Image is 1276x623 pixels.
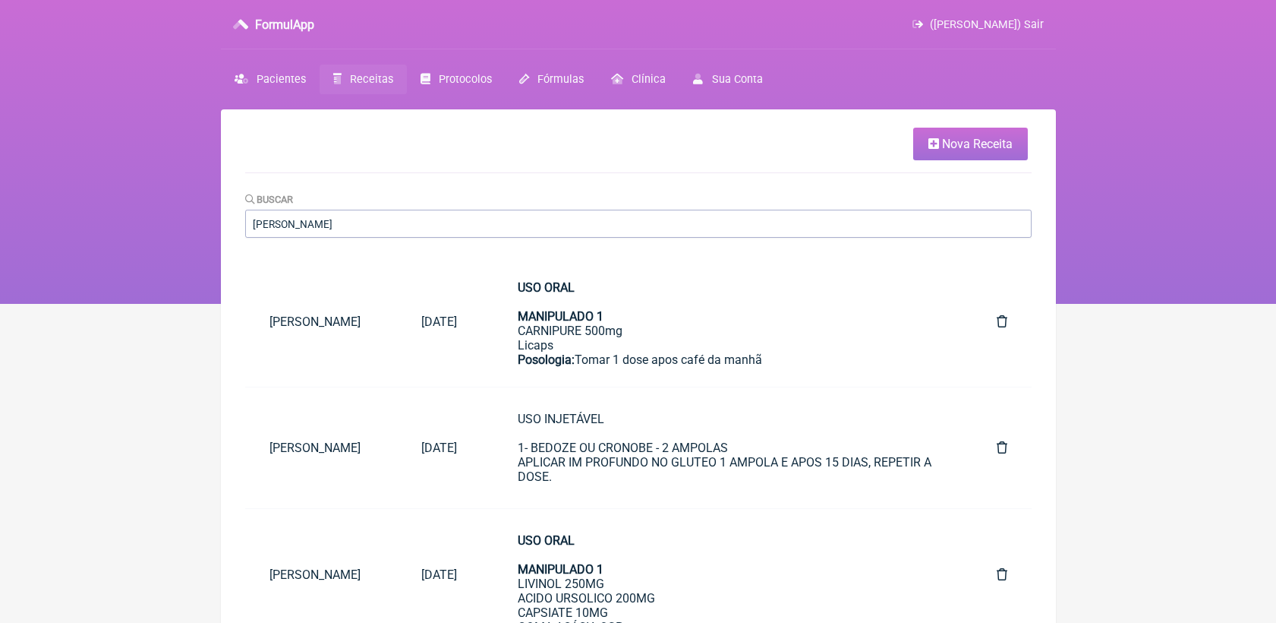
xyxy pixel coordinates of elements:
span: Receitas [350,73,393,86]
a: [DATE] [397,555,481,594]
a: ([PERSON_NAME]) Sair [912,18,1043,31]
span: ([PERSON_NAME]) Sair [930,18,1044,31]
a: Pacientes [221,65,320,94]
a: Fórmulas [506,65,597,94]
span: Nova Receita [942,137,1013,151]
a: Protocolos [407,65,506,94]
a: Clínica [597,65,679,94]
strong: USO ORAL MANIPULADO 1 [518,533,603,577]
span: Clínica [632,73,666,86]
a: [PERSON_NAME] [245,429,397,467]
a: [DATE] [397,302,481,341]
a: USO ORALMANIPULADO 1CARNIPURE 500mgLicapsPosologia:Tomar 1 dose apos café da manhãSuplemento:1- C... [493,268,960,375]
a: Sua Conta [679,65,776,94]
h3: FormulApp [255,17,314,32]
a: [DATE] [397,429,481,467]
strong: Posologia: [518,353,575,367]
span: Sua Conta [712,73,763,86]
a: [PERSON_NAME] [245,302,397,341]
a: USO INJETÁVEL1- BEDOZE OU CRONOBE - 2 AMPOLASAPLICAR IM PROFUNDO NO GLUTEO 1 AMPOLA E APOS 15 DIA... [493,400,960,496]
a: Nova Receita [913,128,1028,160]
a: [PERSON_NAME] [245,555,397,594]
a: Receitas [320,65,407,94]
div: USO INJETÁVEL 1- BEDOZE OU CRONOBE - 2 AMPOLAS APLICAR IM PROFUNDO NO GLUTEO 1 AMPOLA E APOS 15 D... [518,412,936,484]
span: Pacientes [257,73,306,86]
span: Fórmulas [537,73,584,86]
input: Paciente ou conteúdo da fórmula [245,210,1032,238]
div: CARNIPURE 500mg Licaps Tomar 1 dose apos café da manhã Tomar 1 medidor apos refeição (café da man... [518,280,936,511]
label: Buscar [245,194,294,205]
strong: USO ORAL MANIPULADO 1 [518,280,603,324]
span: Protocolos [439,73,492,86]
